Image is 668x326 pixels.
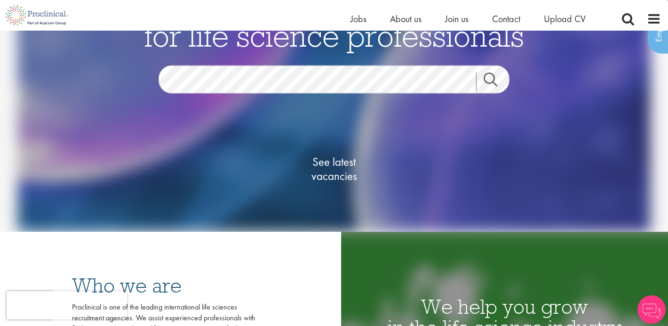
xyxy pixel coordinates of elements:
a: Upload CV [544,13,586,25]
a: See latestvacancies [287,117,381,220]
a: Jobs [350,13,366,25]
iframe: reCAPTCHA [7,291,127,319]
a: Job search submit button [476,72,517,91]
a: Contact [492,13,520,25]
img: Chatbot [637,295,666,324]
a: About us [390,13,421,25]
a: Join us [445,13,469,25]
span: See latest vacancies [287,155,381,183]
h3: Who we are [72,275,255,296]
